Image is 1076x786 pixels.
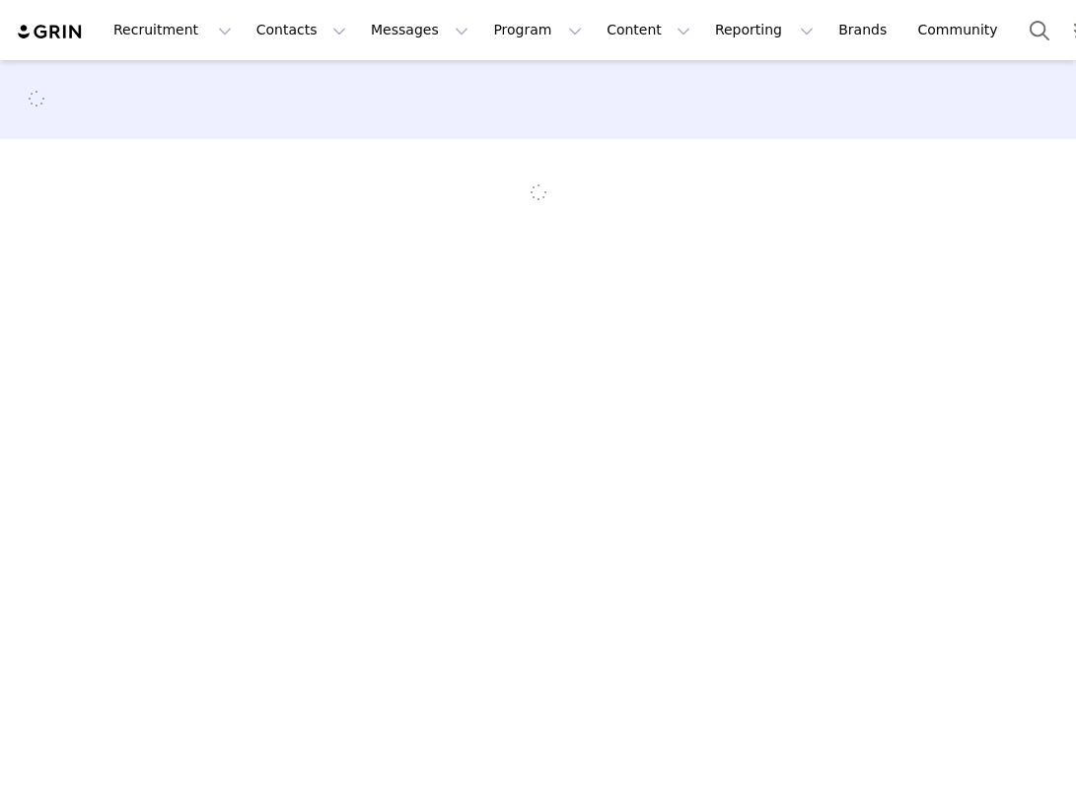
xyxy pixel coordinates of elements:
a: Community [906,8,1019,52]
button: Content [595,8,702,52]
img: grin logo [16,23,85,41]
button: Recruitment [102,8,244,52]
button: Messages [359,8,480,52]
button: Search [1018,8,1061,52]
button: Contacts [245,8,358,52]
a: Brands [826,8,904,52]
button: Program [481,8,594,52]
button: Reporting [703,8,825,52]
